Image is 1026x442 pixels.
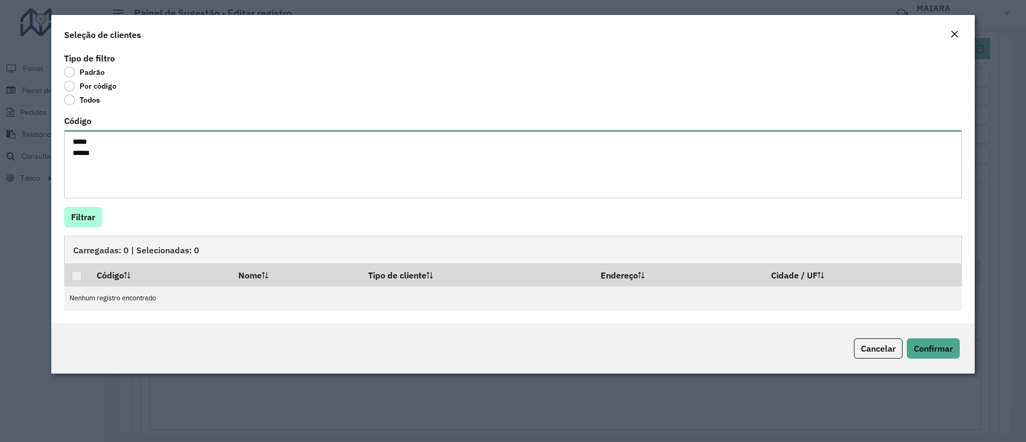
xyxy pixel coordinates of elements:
[64,52,115,65] label: Tipo de filtro
[593,263,764,286] th: Endereço
[361,263,593,286] th: Tipo de cliente
[64,286,962,311] td: Nenhum registro encontrado
[907,338,960,359] button: Confirmar
[64,95,100,105] label: Todos
[64,28,141,41] h4: Seleção de clientes
[947,28,962,42] button: Close
[64,67,105,77] label: Padrão
[854,338,903,359] button: Cancelar
[950,30,959,38] em: Fechar
[64,236,962,263] div: Carregadas: 0 | Selecionadas: 0
[861,343,896,354] span: Cancelar
[89,263,230,286] th: Código
[64,207,102,227] button: Filtrar
[914,343,953,354] span: Confirmar
[764,263,962,286] th: Cidade / UF
[231,263,361,286] th: Nome
[64,114,91,127] label: Código
[64,81,116,91] label: Por código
